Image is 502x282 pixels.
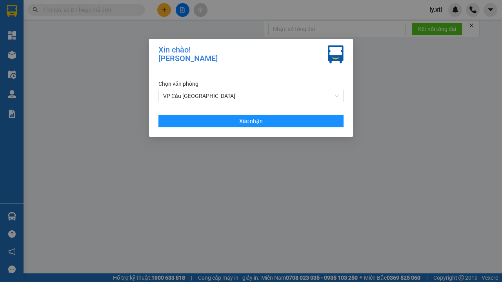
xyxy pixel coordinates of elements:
[163,90,339,102] span: VP Cầu Sài Gòn
[158,45,218,63] div: Xin chào! [PERSON_NAME]
[158,115,344,127] button: Xác nhận
[158,80,344,88] div: Chọn văn phòng
[328,45,344,63] img: vxr-icon
[239,117,263,125] span: Xác nhận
